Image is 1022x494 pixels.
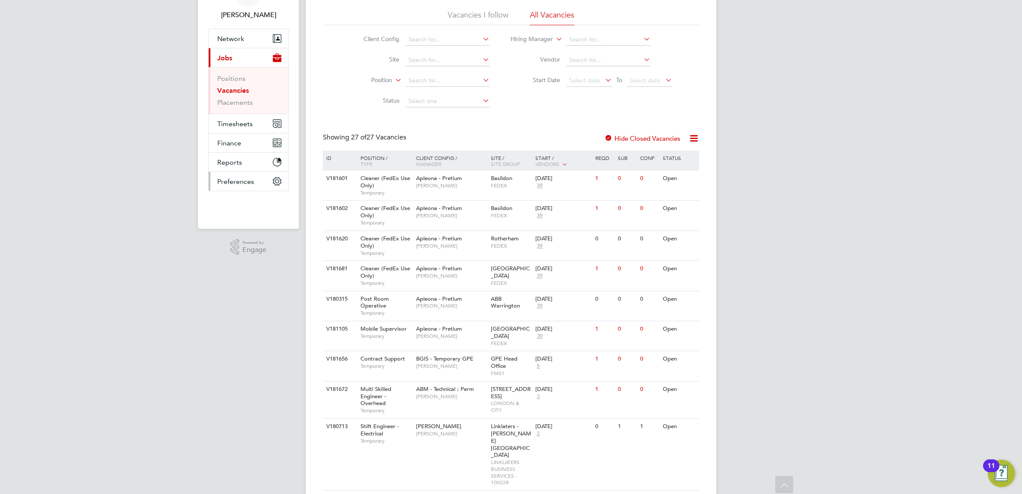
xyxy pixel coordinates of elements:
span: Temporary [360,363,412,370]
div: Open [661,261,698,277]
span: 39 [535,333,544,340]
label: Hiring Manager [504,35,553,44]
input: Search for... [405,54,490,66]
span: FMS1 [491,370,532,377]
span: Apleona - Pretium [416,235,462,242]
div: V181656 [324,351,354,367]
div: [DATE] [535,175,591,182]
div: 0 [638,351,660,367]
button: Open Resource Center, 11 new notifications [988,460,1015,487]
span: LONODN & CITY [491,400,532,413]
span: Jobs [217,54,232,62]
button: Finance [209,133,288,152]
span: FEDEX [491,212,532,219]
div: [DATE] [535,325,591,333]
span: [STREET_ADDRESS] [491,385,531,400]
div: Conf [638,151,660,165]
span: [GEOGRAPHIC_DATA] [491,325,530,340]
span: Cleaner (FedEx Use Only) [360,235,410,249]
div: 0 [616,201,638,216]
label: Vendor [511,56,560,63]
div: Start / [533,151,593,172]
div: Open [661,382,698,397]
input: Search for... [566,54,650,66]
div: V181601 [324,171,354,186]
div: 0 [638,201,660,216]
span: 5 [535,363,541,370]
div: Sub [616,151,638,165]
div: 0 [616,231,638,247]
button: Reports [209,153,288,172]
div: V181105 [324,321,354,337]
a: Vacancies [217,86,249,95]
div: Open [661,321,698,337]
span: Preferences [217,177,254,186]
div: 0 [593,419,615,435]
span: [PERSON_NAME] [416,212,487,219]
label: Site [350,56,399,63]
div: Site / [489,151,534,171]
span: Temporary [360,333,412,340]
span: ABM - Technical : Perm [416,385,474,393]
span: Temporary [360,189,412,196]
div: Open [661,291,698,307]
span: [GEOGRAPHIC_DATA] [491,265,530,279]
span: 3 [535,393,541,400]
span: Finance [217,139,241,147]
span: Select date [629,77,660,84]
div: 0 [638,291,660,307]
span: Rotherham [491,235,519,242]
span: Type [360,160,372,167]
label: Start Date [511,76,560,84]
li: All Vacancies [530,10,574,25]
div: Status [661,151,698,165]
span: [PERSON_NAME] [416,393,487,400]
span: Post Room Operative [360,295,389,310]
span: FEDEX [491,340,532,347]
span: LINKLATERS BUSINESS SERVICES - 100228 [491,459,532,485]
div: [DATE] [535,355,591,363]
span: [PERSON_NAME] [416,333,487,340]
div: 0 [616,321,638,337]
div: 1 [593,201,615,216]
div: 0 [638,171,660,186]
span: Network [217,35,244,43]
div: Jobs [209,67,288,114]
div: Reqd [593,151,615,165]
span: Apleona - Pretium [416,295,462,302]
span: 39 [535,182,544,189]
span: 39 [535,212,544,219]
input: Search for... [566,34,650,46]
div: [DATE] [535,423,591,430]
span: 2 [535,430,541,438]
button: Network [209,29,288,48]
span: Timesheets [217,120,253,128]
div: Open [661,171,698,186]
label: Hide Closed Vacancies [604,134,680,142]
div: [DATE] [535,386,591,393]
span: Cleaner (FedEx Use Only) [360,265,410,279]
span: Apleona - Pretium [416,175,462,182]
span: Basildon [491,204,512,212]
span: Site Group [491,160,520,167]
span: Select date [569,77,600,84]
div: 0 [593,291,615,307]
div: 0 [638,382,660,397]
button: Timesheets [209,114,288,133]
label: Client Config [350,35,399,43]
img: fastbook-logo-retina.png [209,200,289,213]
div: [DATE] [535,296,591,303]
div: [DATE] [535,205,591,212]
div: V181620 [324,231,354,247]
div: 0 [616,171,638,186]
span: Cleaner (FedEx Use Only) [360,175,410,189]
div: V181602 [324,201,354,216]
div: 0 [616,351,638,367]
span: Temporary [360,280,412,287]
div: 1 [593,382,615,397]
div: 0 [638,321,660,337]
div: 1 [638,419,660,435]
span: [PERSON_NAME] [416,363,487,370]
label: Position [343,76,392,85]
span: Vendors [535,160,559,167]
